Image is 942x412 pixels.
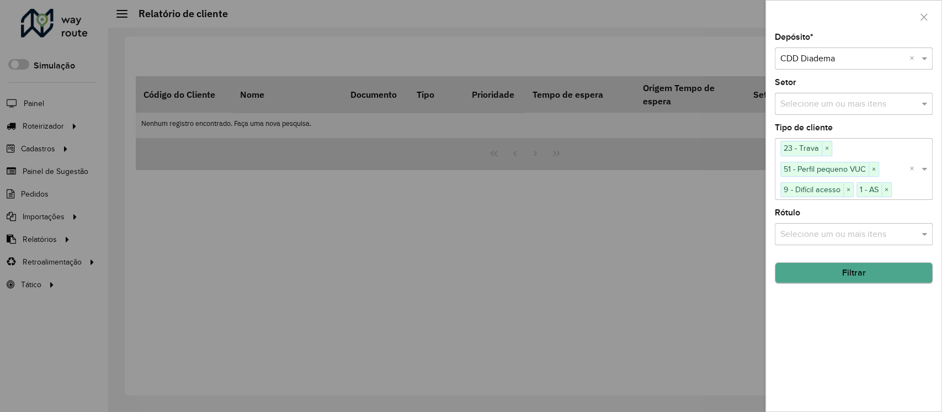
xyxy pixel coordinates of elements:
[781,141,822,155] span: 23 - Trava
[775,121,833,134] label: Tipo de cliente
[775,206,800,219] label: Rótulo
[909,52,919,65] span: Clear all
[781,183,843,196] span: 9 - Difícil acesso
[775,76,796,89] label: Setor
[775,262,933,283] button: Filtrar
[781,162,869,176] span: 51 - Perfil pequeno VUC
[822,142,832,155] span: ×
[857,183,881,196] span: 1 - AS
[843,183,853,197] span: ×
[775,30,813,44] label: Depósito
[869,163,879,176] span: ×
[881,183,891,197] span: ×
[909,162,919,176] span: Clear all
